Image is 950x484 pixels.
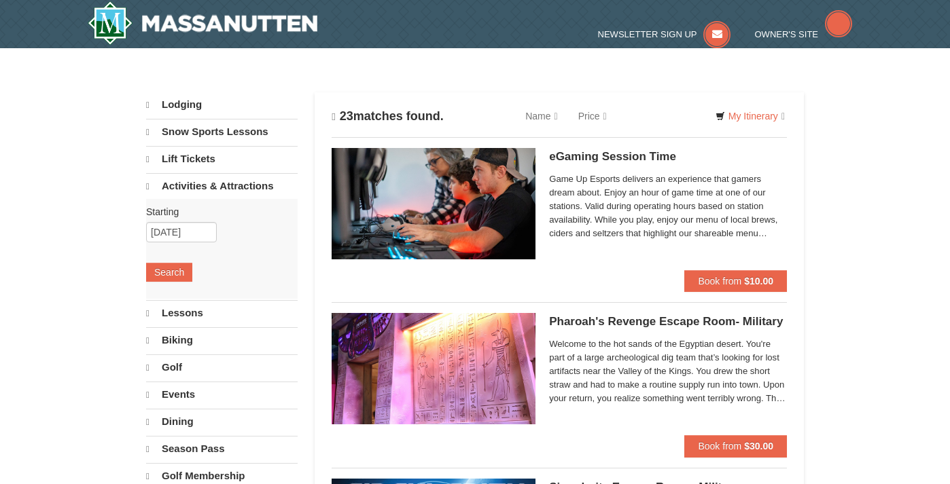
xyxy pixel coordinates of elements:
button: Search [146,263,192,282]
strong: $10.00 [744,276,773,286]
a: Massanutten Resort [88,1,317,45]
a: Season Pass [146,436,298,462]
a: Lessons [146,300,298,326]
span: Book from [698,441,741,451]
span: Newsletter Sign Up [598,29,697,39]
button: Book from $10.00 [684,270,787,292]
a: My Itinerary [707,106,794,126]
a: Activities & Attractions [146,173,298,199]
a: Owner's Site [755,29,853,39]
strong: $30.00 [744,441,773,451]
a: Lift Tickets [146,146,298,172]
a: Golf [146,354,298,380]
h5: Pharoah's Revenge Escape Room- Military [549,315,787,329]
a: Newsletter Sign Up [598,29,731,39]
label: Starting [146,205,287,219]
img: 6619913-410-20a124c9.jpg [332,313,535,424]
a: Name [515,103,567,130]
img: Massanutten Resort Logo [88,1,317,45]
h5: eGaming Session Time [549,150,787,164]
a: Snow Sports Lessons [146,119,298,145]
button: Book from $30.00 [684,435,787,457]
a: Biking [146,327,298,353]
span: Welcome to the hot sands of the Egyptian desert. You're part of a large archeological dig team th... [549,337,787,405]
img: 19664770-34-0b975b5b.jpg [332,148,535,259]
span: Owner's Site [755,29,819,39]
span: Game Up Esports delivers an experience that gamers dream about. Enjoy an hour of game time at one... [549,172,787,240]
a: Events [146,381,298,407]
span: Book from [698,276,741,286]
a: Dining [146,409,298,434]
a: Lodging [146,92,298,117]
a: Price [568,103,617,130]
